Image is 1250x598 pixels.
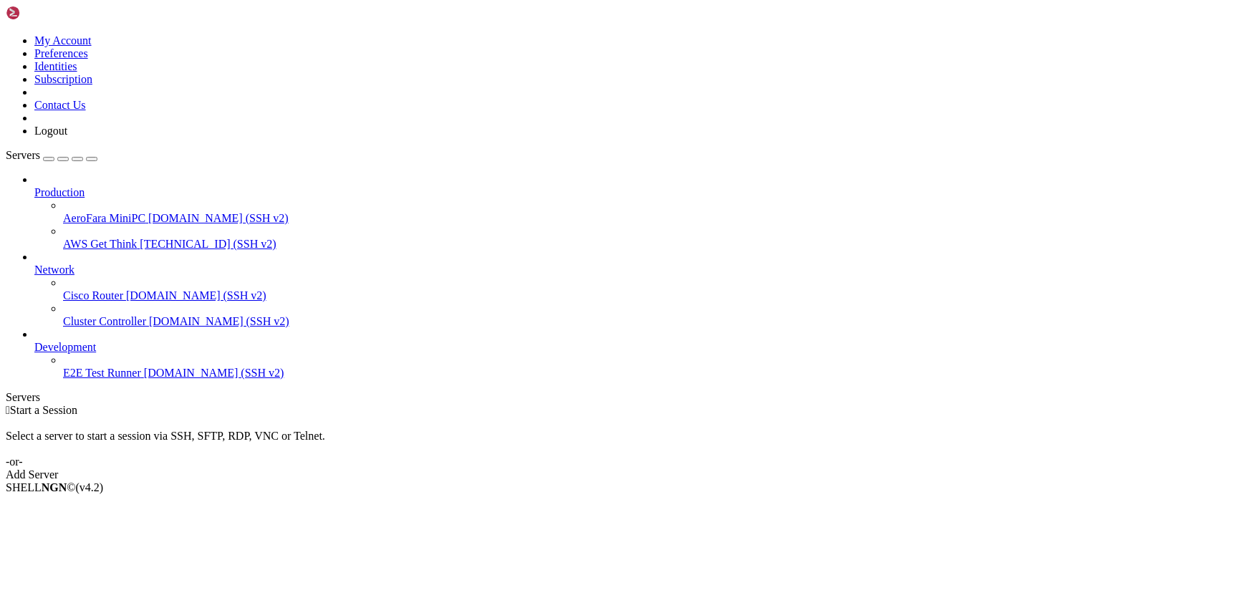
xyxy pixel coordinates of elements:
a: Contact Us [34,99,86,111]
img: Shellngn [6,6,88,20]
li: Development [34,328,1244,380]
span: [DOMAIN_NAME] (SSH v2) [144,367,284,379]
a: Subscription [34,73,92,85]
span: Cisco Router [63,289,123,302]
div: Add Server [6,468,1244,481]
div: Select a server to start a session via SSH, SFTP, RDP, VNC or Telnet. -or- [6,417,1244,468]
a: Identities [34,60,77,72]
span: 4.2.0 [76,481,104,493]
span: SHELL © [6,481,103,493]
a: Logout [34,125,67,137]
b: NGN [42,481,67,493]
span: [DOMAIN_NAME] (SSH v2) [149,315,289,327]
li: AWS Get Think [TECHNICAL_ID] (SSH v2) [63,225,1244,251]
span: Start a Session [10,404,77,416]
span: Servers [6,149,40,161]
span: [DOMAIN_NAME] (SSH v2) [126,289,266,302]
li: Cluster Controller [DOMAIN_NAME] (SSH v2) [63,302,1244,328]
div: Servers [6,391,1244,404]
span: AeroFara MiniPC [63,212,145,224]
span: Production [34,186,85,198]
a: AWS Get Think [TECHNICAL_ID] (SSH v2) [63,238,1244,251]
span: Development [34,341,96,353]
span: Cluster Controller [63,315,146,327]
a: Preferences [34,47,88,59]
a: Cluster Controller [DOMAIN_NAME] (SSH v2) [63,315,1244,328]
a: Production [34,186,1244,199]
a: E2E Test Runner [DOMAIN_NAME] (SSH v2) [63,367,1244,380]
span: Network [34,264,74,276]
li: E2E Test Runner [DOMAIN_NAME] (SSH v2) [63,354,1244,380]
li: Network [34,251,1244,328]
a: Network [34,264,1244,276]
a: AeroFara MiniPC [DOMAIN_NAME] (SSH v2) [63,212,1244,225]
a: Development [34,341,1244,354]
span: [DOMAIN_NAME] (SSH v2) [148,212,289,224]
span: AWS Get Think [63,238,137,250]
a: Servers [6,149,97,161]
li: Cisco Router [DOMAIN_NAME] (SSH v2) [63,276,1244,302]
span:  [6,404,10,416]
li: AeroFara MiniPC [DOMAIN_NAME] (SSH v2) [63,199,1244,225]
li: Production [34,173,1244,251]
span: E2E Test Runner [63,367,141,379]
span: [TECHNICAL_ID] (SSH v2) [140,238,276,250]
a: My Account [34,34,92,47]
a: Cisco Router [DOMAIN_NAME] (SSH v2) [63,289,1244,302]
